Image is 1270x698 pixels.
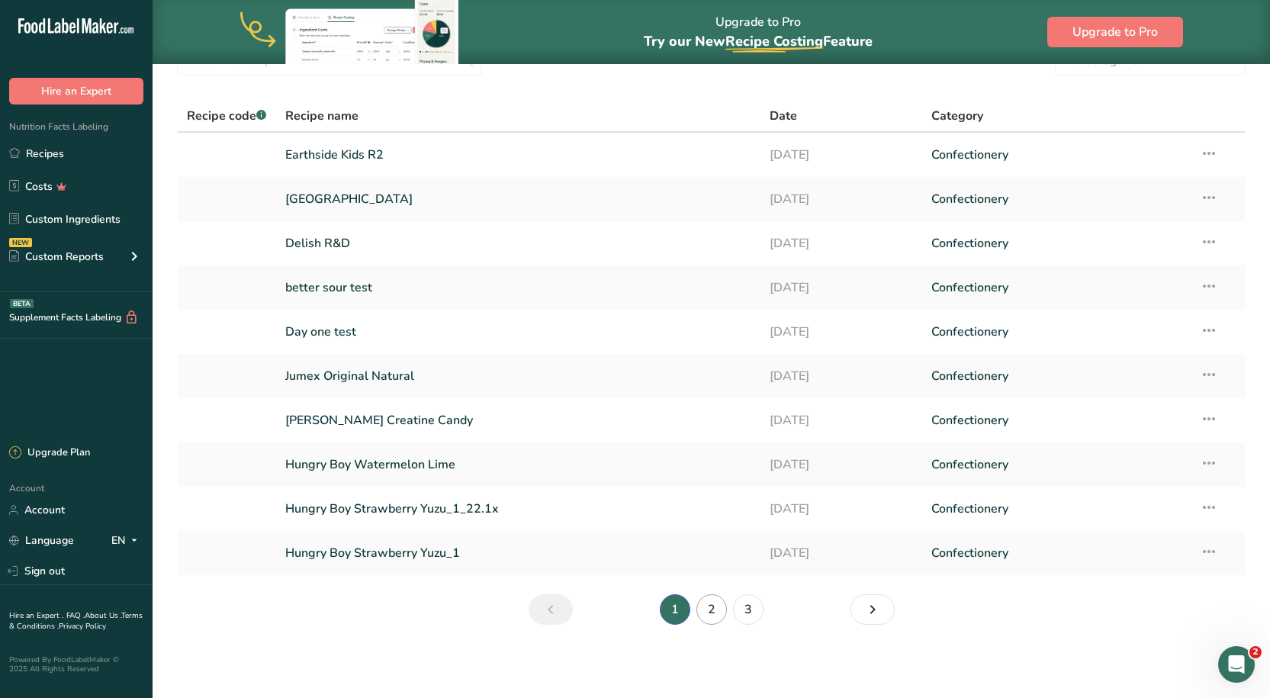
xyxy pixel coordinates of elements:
[931,227,1182,259] a: Confectionery
[770,404,913,436] a: [DATE]
[931,139,1182,171] a: Confectionery
[770,107,797,125] span: Date
[770,360,913,392] a: [DATE]
[931,107,983,125] span: Category
[285,449,751,481] a: Hungry Boy Watermelon Lime
[931,449,1182,481] a: Confectionery
[9,610,143,632] a: Terms & Conditions .
[770,316,913,348] a: [DATE]
[187,108,266,124] span: Recipe code
[9,527,74,554] a: Language
[10,299,34,308] div: BETA
[931,272,1182,304] a: Confectionery
[285,183,751,215] a: [GEOGRAPHIC_DATA]
[931,404,1182,436] a: Confectionery
[644,32,873,50] span: Try our New Feature
[9,78,143,105] button: Hire an Expert
[9,249,104,265] div: Custom Reports
[931,360,1182,392] a: Confectionery
[770,139,913,171] a: [DATE]
[285,404,751,436] a: [PERSON_NAME] Creatine Candy
[770,227,913,259] a: [DATE]
[285,360,751,392] a: Jumex Original Natural
[850,594,895,625] a: Next page
[1047,17,1183,47] button: Upgrade to Pro
[66,610,85,621] a: FAQ .
[59,621,106,632] a: Privacy Policy
[931,493,1182,525] a: Confectionery
[725,32,823,50] span: Recipe Costing
[9,610,63,621] a: Hire an Expert .
[770,493,913,525] a: [DATE]
[931,537,1182,569] a: Confectionery
[770,449,913,481] a: [DATE]
[285,493,751,525] a: Hungry Boy Strawberry Yuzu_1_22.1x
[285,107,358,125] span: Recipe name
[1218,646,1255,683] iframe: Intercom live chat
[285,316,751,348] a: Day one test
[285,537,751,569] a: Hungry Boy Strawberry Yuzu_1
[770,183,913,215] a: [DATE]
[9,655,143,674] div: Powered By FoodLabelMaker © 2025 All Rights Reserved
[285,272,751,304] a: better sour test
[931,316,1182,348] a: Confectionery
[931,183,1182,215] a: Confectionery
[9,238,32,247] div: NEW
[85,610,121,621] a: About Us .
[644,1,873,64] div: Upgrade to Pro
[111,532,143,550] div: EN
[1072,23,1158,41] span: Upgrade to Pro
[285,139,751,171] a: Earthside Kids R2
[770,272,913,304] a: [DATE]
[285,227,751,259] a: Delish R&D
[770,537,913,569] a: [DATE]
[733,594,764,625] a: Page 3.
[1249,646,1262,658] span: 2
[529,594,573,625] a: Previous page
[9,445,90,461] div: Upgrade Plan
[696,594,727,625] a: Page 2.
